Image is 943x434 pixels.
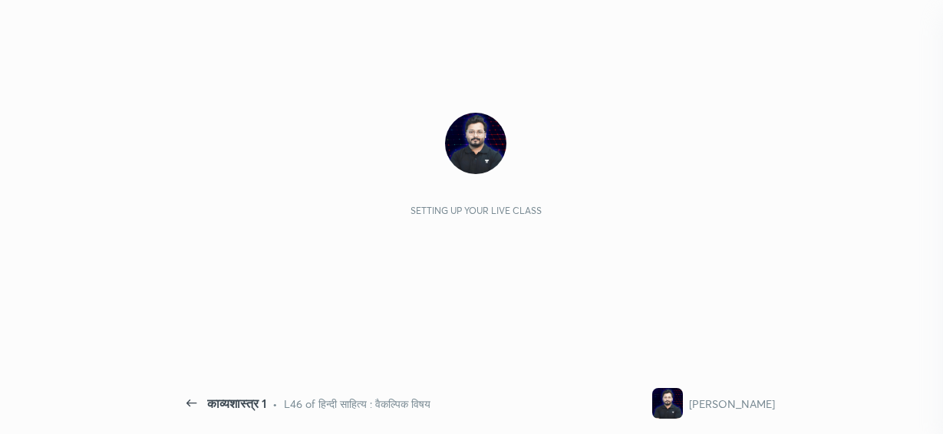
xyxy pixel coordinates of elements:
[652,388,683,419] img: f9ccca8c0f2a4140a925b53a1f6875b4.jpg
[689,396,775,412] div: [PERSON_NAME]
[411,205,542,216] div: Setting up your live class
[207,394,266,413] div: काव्यशास्त्र 1
[445,113,506,174] img: f9ccca8c0f2a4140a925b53a1f6875b4.jpg
[272,396,278,412] div: •
[284,396,430,412] div: L46 of हिन्दी साहित्य : वैकल्पिक विषय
